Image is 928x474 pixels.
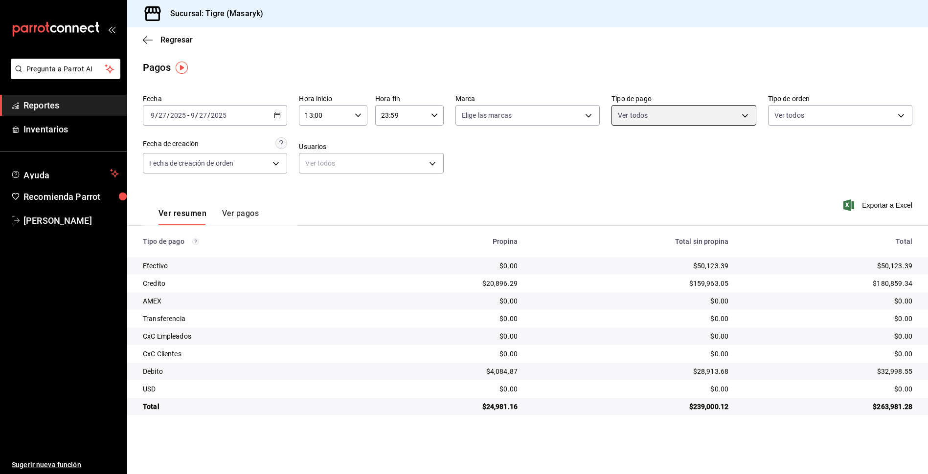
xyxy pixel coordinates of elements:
[299,153,443,173] div: Ver todos
[222,209,259,225] button: Ver pagos
[744,237,912,245] div: Total
[143,261,362,271] div: Efectivo
[158,111,167,119] input: --
[12,460,119,470] span: Sugerir nueva función
[378,331,518,341] div: $0.00
[155,111,158,119] span: /
[533,366,728,376] div: $28,913.68
[143,366,362,376] div: Debito
[143,279,362,288] div: Credito
[23,123,119,136] span: Inventarios
[108,25,115,33] button: open_drawer_menu
[378,261,518,271] div: $0.00
[26,64,105,74] span: Pregunta a Parrot AI
[143,139,199,149] div: Fecha de creación
[378,384,518,394] div: $0.00
[143,314,362,323] div: Transferencia
[143,35,193,44] button: Regresar
[462,110,512,120] span: Elige las marcas
[23,214,119,227] span: [PERSON_NAME]
[378,314,518,323] div: $0.00
[533,237,728,245] div: Total sin propina
[533,331,728,341] div: $0.00
[455,95,600,102] label: Marca
[744,296,912,306] div: $0.00
[378,402,518,411] div: $24,981.16
[768,95,912,102] label: Tipo de orden
[845,199,912,211] button: Exportar a Excel
[533,296,728,306] div: $0.00
[533,279,728,288] div: $159,963.05
[378,349,518,359] div: $0.00
[23,168,106,179] span: Ayuda
[143,384,362,394] div: USD
[167,111,170,119] span: /
[7,71,120,81] a: Pregunta a Parrot AI
[143,60,171,75] div: Pagos
[533,402,728,411] div: $239,000.12
[744,366,912,376] div: $32,998.55
[190,111,195,119] input: --
[533,349,728,359] div: $0.00
[143,296,362,306] div: AMEX
[618,110,648,120] span: Ver todos
[210,111,227,119] input: ----
[23,99,119,112] span: Reportes
[744,402,912,411] div: $263,981.28
[375,95,444,102] label: Hora fin
[143,95,287,102] label: Fecha
[187,111,189,119] span: -
[744,261,912,271] div: $50,123.39
[192,238,199,245] svg: Los pagos realizados con Pay y otras terminales son montos brutos.
[149,158,233,168] span: Fecha de creación de orden
[744,384,912,394] div: $0.00
[143,349,362,359] div: CxC Clientes
[143,237,362,245] div: Tipo de pago
[199,111,207,119] input: --
[378,279,518,288] div: $20,896.29
[162,8,263,20] h3: Sucursal: Tigre (Masaryk)
[533,314,728,323] div: $0.00
[774,110,804,120] span: Ver todos
[744,331,912,341] div: $0.00
[158,209,259,225] div: navigation tabs
[378,296,518,306] div: $0.00
[744,314,912,323] div: $0.00
[143,402,362,411] div: Total
[143,331,362,341] div: CxC Empleados
[170,111,186,119] input: ----
[23,190,119,203] span: Recomienda Parrot
[299,95,367,102] label: Hora inicio
[11,59,120,79] button: Pregunta a Parrot AI
[533,261,728,271] div: $50,123.39
[176,62,188,74] img: Tooltip marker
[150,111,155,119] input: --
[160,35,193,44] span: Regresar
[195,111,198,119] span: /
[611,95,756,102] label: Tipo de pago
[744,349,912,359] div: $0.00
[158,209,206,225] button: Ver resumen
[378,237,518,245] div: Propina
[744,279,912,288] div: $180,859.34
[533,384,728,394] div: $0.00
[207,111,210,119] span: /
[378,366,518,376] div: $4,084.87
[299,143,443,150] label: Usuarios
